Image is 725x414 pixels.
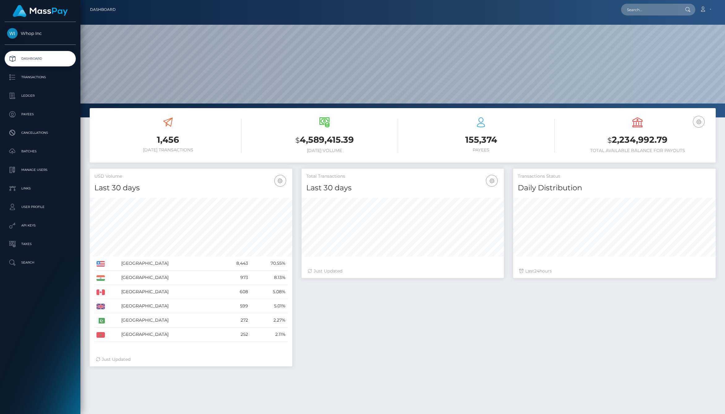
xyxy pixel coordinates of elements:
[250,313,287,327] td: 2.27%
[5,236,76,252] a: Taxes
[621,4,679,15] input: Search...
[295,136,300,145] small: $
[97,332,105,338] img: MA.png
[519,268,710,274] div: Last hours
[97,304,105,309] img: GB.png
[219,271,250,285] td: 973
[7,258,73,267] p: Search
[407,147,555,153] h6: Payees
[94,183,288,193] h4: Last 30 days
[94,173,288,180] h5: USD Volume
[607,136,612,145] small: $
[251,134,398,146] h3: 4,589,415.39
[5,31,76,36] span: Whop Inc
[219,313,250,327] td: 272
[96,356,286,363] div: Just Updated
[97,289,105,295] img: CA.png
[5,125,76,141] a: Cancellations
[250,299,287,313] td: 5.01%
[219,299,250,313] td: 599
[219,256,250,271] td: 8,443
[119,313,219,327] td: [GEOGRAPHIC_DATA]
[7,110,73,119] p: Payees
[90,3,116,16] a: Dashboard
[5,107,76,122] a: Payees
[7,202,73,212] p: User Profile
[5,51,76,66] a: Dashboard
[7,165,73,175] p: Manage Users
[308,268,498,274] div: Just Updated
[5,88,76,104] a: Ledger
[306,183,500,193] h4: Last 30 days
[7,221,73,230] p: API Keys
[94,134,242,146] h3: 1,456
[534,268,539,274] span: 24
[251,148,398,153] h6: [DATE] Volume
[119,299,219,313] td: [GEOGRAPHIC_DATA]
[7,184,73,193] p: Links
[7,91,73,100] p: Ledger
[7,73,73,82] p: Transactions
[94,147,242,153] h6: [DATE] Transactions
[5,181,76,196] a: Links
[13,5,68,17] img: MassPay Logo
[119,256,219,271] td: [GEOGRAPHIC_DATA]
[97,261,105,267] img: US.png
[97,275,105,281] img: IN.png
[119,327,219,342] td: [GEOGRAPHIC_DATA]
[250,327,287,342] td: 2.11%
[407,134,555,146] h3: 155,374
[518,183,711,193] h4: Daily Distribution
[119,285,219,299] td: [GEOGRAPHIC_DATA]
[97,318,105,323] img: PK.png
[219,285,250,299] td: 608
[7,239,73,249] p: Taxes
[250,256,287,271] td: 70.55%
[5,199,76,215] a: User Profile
[5,144,76,159] a: Batches
[564,134,711,146] h3: 2,234,992.79
[5,218,76,233] a: API Keys
[219,327,250,342] td: 252
[7,128,73,137] p: Cancellations
[518,173,711,180] h5: Transactions Status
[5,162,76,178] a: Manage Users
[306,173,500,180] h5: Total Transactions
[250,271,287,285] td: 8.13%
[7,28,18,39] img: Whop Inc
[5,70,76,85] a: Transactions
[5,255,76,270] a: Search
[7,54,73,63] p: Dashboard
[7,147,73,156] p: Batches
[250,285,287,299] td: 5.08%
[564,148,711,153] h6: Total Available Balance for Payouts
[119,271,219,285] td: [GEOGRAPHIC_DATA]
